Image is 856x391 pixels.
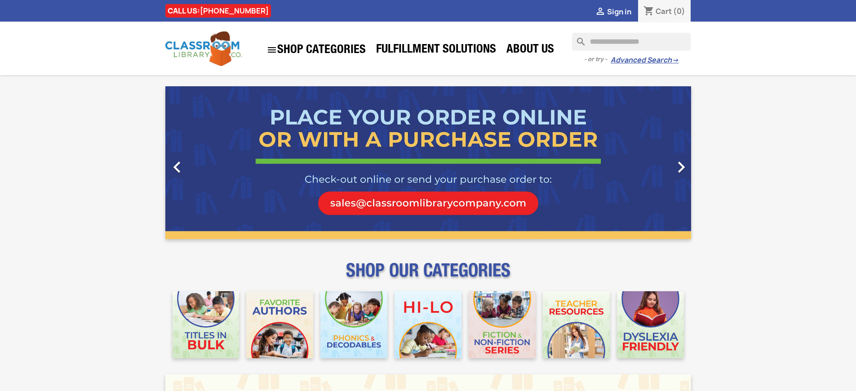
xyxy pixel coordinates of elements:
i: shopping_cart [643,6,654,17]
div: CALL US: [165,4,271,18]
img: CLC_Phonics_And_Decodables_Mobile.jpg [320,291,387,358]
img: CLC_Teacher_Resources_Mobile.jpg [543,291,610,358]
a:  Sign in [595,7,631,17]
img: CLC_Bulk_Mobile.jpg [173,291,240,358]
span: Sign in [607,7,631,17]
i:  [670,156,692,178]
input: Search [572,33,691,51]
i:  [166,156,188,178]
span: - or try - [584,55,611,64]
span: Cart [656,6,672,16]
img: CLC_HiLo_Mobile.jpg [395,291,461,358]
img: CLC_Dyslexia_Mobile.jpg [617,291,684,358]
span: (0) [673,6,685,16]
img: CLC_Favorite_Authors_Mobile.jpg [246,291,313,358]
a: Advanced Search→ [611,56,679,65]
a: Fulfillment Solutions [372,41,501,59]
a: [PHONE_NUMBER] [200,6,269,16]
a: Next [612,86,691,239]
i: search [572,33,583,44]
p: SHOP OUR CATEGORIES [165,268,691,284]
span: → [672,56,679,65]
i:  [595,7,606,18]
img: Classroom Library Company [165,31,242,66]
img: CLC_Fiction_Nonfiction_Mobile.jpg [469,291,536,358]
a: SHOP CATEGORIES [262,40,370,60]
a: About Us [502,41,559,59]
a: Previous [165,86,244,239]
ul: Carousel container [165,86,691,239]
i:  [266,44,277,55]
